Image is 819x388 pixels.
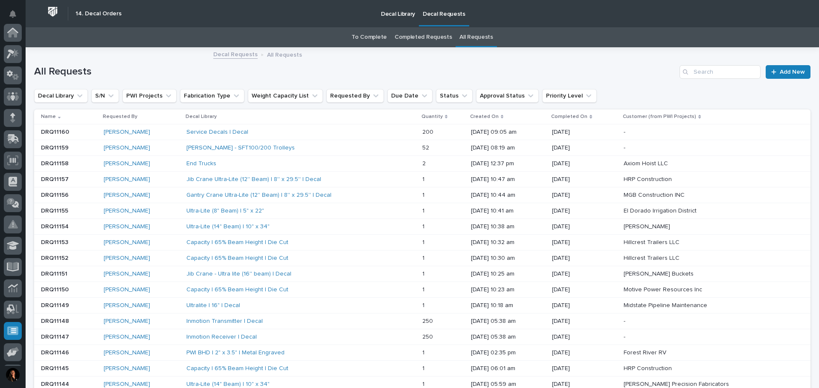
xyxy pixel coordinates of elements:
[552,270,617,278] p: [DATE]
[41,363,70,372] p: DRQ11145
[186,144,295,152] a: [PERSON_NAME] - SFT100/200 Trolleys
[623,112,696,121] p: Customer (from PWI Projects)
[422,158,427,167] p: 2
[41,237,70,246] p: DRQ11153
[542,89,597,103] button: Priority Level
[104,286,150,293] a: [PERSON_NAME]
[552,302,617,309] p: [DATE]
[248,89,323,103] button: Weight Capacity List
[34,156,810,172] tr: DRQ11158DRQ11158 [PERSON_NAME] End Trucks 22 [DATE] 12:37 pm[DATE]Axiom Hoist LLCAxiom Hoist LLC
[104,381,150,388] a: [PERSON_NAME]
[34,266,810,282] tr: DRQ11151DRQ11151 [PERSON_NAME] Jib Crane - Ultra lite (16'' beam) | Decal 11 [DATE] 10:25 am[DATE...
[471,365,546,372] p: [DATE] 06:01 am
[186,192,331,199] a: Gantry Crane Ultra-Lite (12'' Beam) | 8'' x 29.5'' | Decal
[41,269,69,278] p: DRQ11151
[624,190,686,199] p: MGB Construction INC
[34,250,810,266] tr: DRQ11152DRQ11152 [PERSON_NAME] Capacity | 65% Beam Height | Die Cut 11 [DATE] 10:30 am[DATE]Hillc...
[34,360,810,376] tr: DRQ11145DRQ11145 [PERSON_NAME] Capacity | 65% Beam Height | Die Cut 11 [DATE] 06:01 am[DATE]HRP C...
[186,349,285,356] a: PWI BHD | 2" x 3.5" | Metal Engraved
[104,333,150,341] a: [PERSON_NAME]
[41,127,71,136] p: DRQ11160
[552,255,617,262] p: [DATE]
[186,207,264,215] a: Ultra-Lite (8" Beam) | 5" x 22"
[422,348,426,356] p: 1
[34,187,810,203] tr: DRQ11156DRQ11156 [PERSON_NAME] Gantry Crane Ultra-Lite (12'' Beam) | 8'' x 29.5'' | Decal 11 [DAT...
[104,365,150,372] a: [PERSON_NAME]
[122,89,177,103] button: PWI Projects
[436,89,473,103] button: Status
[34,172,810,187] tr: DRQ11157DRQ11157 [PERSON_NAME] Jib Crane Ultra-Lite (12'' Beam) | 8'' x 29.5'' | Decal 11 [DATE] ...
[552,192,617,199] p: [DATE]
[471,144,546,152] p: [DATE] 08:19 am
[422,300,426,309] p: 1
[41,300,71,309] p: DRQ11149
[422,174,426,183] p: 1
[104,302,150,309] a: [PERSON_NAME]
[680,65,761,79] input: Search
[45,4,61,20] img: Workspace Logo
[34,282,810,298] tr: DRQ11150DRQ11150 [PERSON_NAME] Capacity | 65% Beam Height | Die Cut 11 [DATE] 10:23 am[DATE]Motiv...
[186,129,248,136] a: Service Decals | Decal
[34,219,810,235] tr: DRQ11154DRQ11154 [PERSON_NAME] Ultra-Lite (14" Beam) | 10" x 34" 11 [DATE] 10:38 am[DATE][PERSON_...
[351,27,387,47] a: To Complete
[552,223,617,230] p: [DATE]
[766,65,810,79] a: Add New
[624,332,627,341] p: -
[552,333,617,341] p: [DATE]
[4,5,22,23] button: Notifications
[624,316,627,325] p: -
[422,143,431,152] p: 52
[186,381,270,388] a: Ultra-Lite (14" Beam) | 10" x 34"
[104,144,150,152] a: [PERSON_NAME]
[624,143,627,152] p: -
[470,112,499,121] p: Created On
[76,10,122,17] h2: 14. Decal Orders
[624,206,698,215] p: El Dorado Irrigation District
[552,129,617,136] p: [DATE]
[41,316,71,325] p: DRQ11148
[4,366,22,384] button: users-avatar
[326,89,384,103] button: Requested By
[422,221,426,230] p: 1
[34,235,810,250] tr: DRQ11153DRQ11153 [PERSON_NAME] Capacity | 65% Beam Height | Die Cut 11 [DATE] 10:32 am[DATE]Hillc...
[421,112,443,121] p: Quantity
[624,285,704,293] p: Motive Power Resources Inc
[41,158,70,167] p: DRQ11158
[41,190,70,199] p: DRQ11156
[552,144,617,152] p: [DATE]
[422,190,426,199] p: 1
[34,298,810,313] tr: DRQ11149DRQ11149 [PERSON_NAME] Ultralite | 16" | Decal 11 [DATE] 10:18 am[DATE]Midstate Pipeline ...
[471,192,546,199] p: [DATE] 10:44 am
[624,269,695,278] p: [PERSON_NAME] Buckets
[624,174,674,183] p: HRP Construction
[34,89,88,103] button: Decal Library
[624,237,681,246] p: Hillcrest Trailers LLC
[104,223,150,230] a: [PERSON_NAME]
[41,143,70,152] p: DRQ11159
[624,158,670,167] p: Axiom Hoist LLC
[34,329,810,345] tr: DRQ11147DRQ11147 [PERSON_NAME] Inmotion Receiver | Decal 250250 [DATE] 05:38 am[DATE]--
[422,253,426,262] p: 1
[34,313,810,329] tr: DRQ11148DRQ11148 [PERSON_NAME] Inmotion Transmitter | Decal 250250 [DATE] 05:38 am[DATE]--
[552,207,617,215] p: [DATE]
[471,381,546,388] p: [DATE] 05:59 am
[186,286,288,293] a: Capacity | 65% Beam Height | Die Cut
[104,239,150,246] a: [PERSON_NAME]
[213,49,258,59] a: Decal Requests
[552,349,617,356] p: [DATE]
[471,318,546,325] p: [DATE] 05:38 am
[471,207,546,215] p: [DATE] 10:41 am
[422,363,426,372] p: 1
[552,381,617,388] p: [DATE]
[471,270,546,278] p: [DATE] 10:25 am
[624,127,627,136] p: -
[186,365,288,372] a: Capacity | 65% Beam Height | Die Cut
[387,89,433,103] button: Due Date
[186,112,217,121] p: Decal Library
[180,89,244,103] button: Fabrication Type
[91,89,119,103] button: S/N
[471,160,546,167] p: [DATE] 12:37 pm
[780,69,805,75] span: Add New
[104,192,150,199] a: [PERSON_NAME]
